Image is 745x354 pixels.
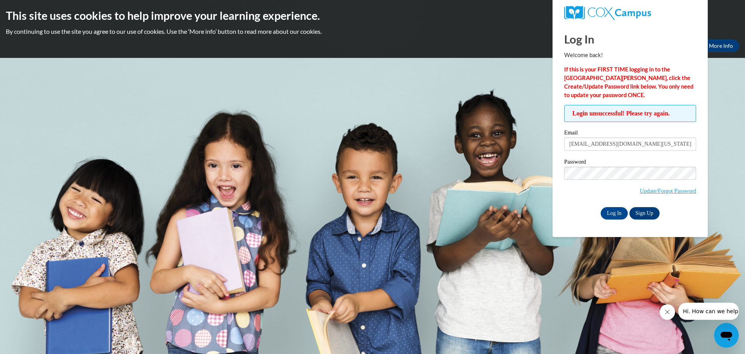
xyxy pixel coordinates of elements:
[564,105,696,122] span: Login unsuccessful! Please try again.
[564,51,696,59] p: Welcome back!
[564,66,693,98] strong: If this is your FIRST TIME logging in to the [GEOGRAPHIC_DATA][PERSON_NAME], click the Create/Upd...
[714,323,739,348] iframe: Button to launch messaging window
[564,6,696,20] a: COX Campus
[640,188,696,194] a: Update/Forgot Password
[678,303,739,320] iframe: Message from company
[564,159,696,167] label: Password
[564,130,696,138] label: Email
[629,207,660,220] a: Sign Up
[564,31,696,47] h1: Log In
[703,40,739,52] a: More Info
[5,5,63,12] span: Hi. How can we help?
[564,6,651,20] img: COX Campus
[660,304,675,320] iframe: Close message
[6,8,739,23] h2: This site uses cookies to help improve your learning experience.
[6,27,739,36] p: By continuing to use the site you agree to our use of cookies. Use the ‘More info’ button to read...
[601,207,628,220] input: Log In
